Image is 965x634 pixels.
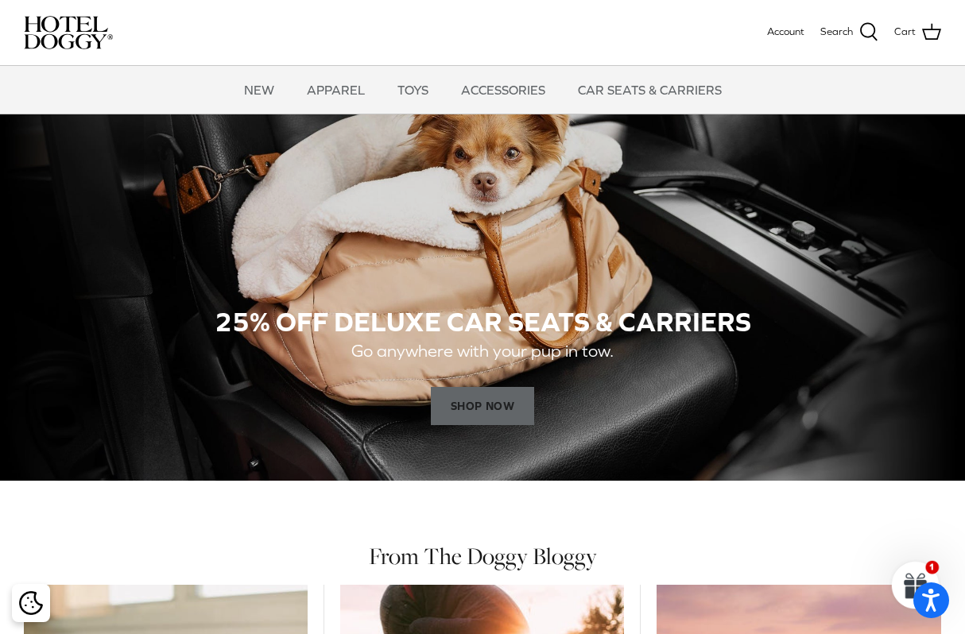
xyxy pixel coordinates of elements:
a: NEW [230,66,289,114]
p: Go anywhere with your pup in tow. [121,338,844,365]
span: Cart [894,24,916,41]
span: SHOP NOW [431,387,534,425]
span: Search [820,24,853,41]
a: Cart [894,22,941,43]
img: hoteldoggycom [24,16,113,49]
img: Cookie policy [19,591,43,615]
a: CAR SEATS & CARRIERS [564,66,736,114]
div: Cookie policy [12,584,50,622]
button: Cookie policy [17,590,45,617]
a: TOYS [383,66,443,114]
span: Account [767,25,804,37]
a: APPAREL [293,66,379,114]
a: From The Doggy Bloggy [369,540,597,572]
h2: 25% OFF DELUXE CAR SEATS & CARRIERS [87,307,878,337]
a: Search [820,22,878,43]
a: Account [767,24,804,41]
a: ACCESSORIES [447,66,560,114]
